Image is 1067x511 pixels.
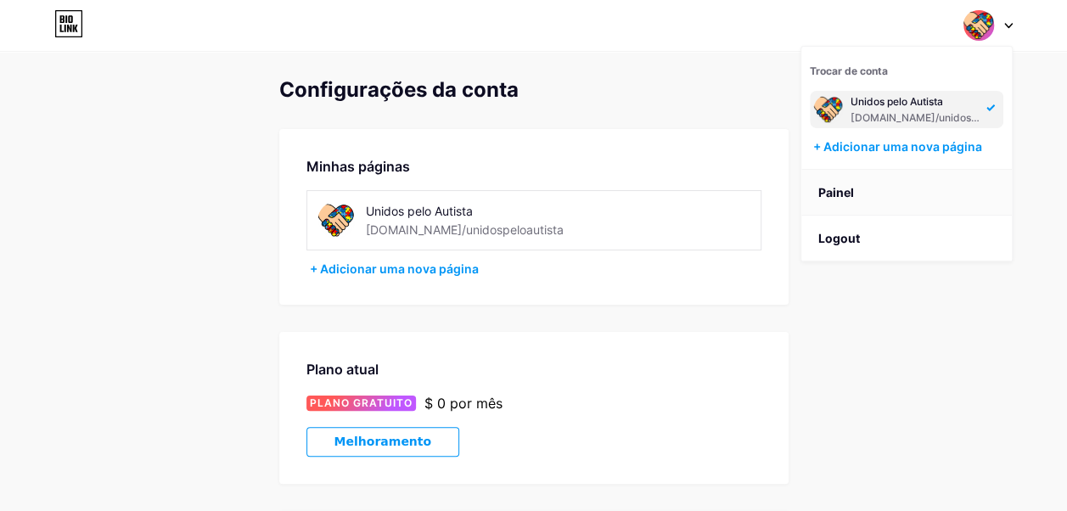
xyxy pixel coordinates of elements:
[306,156,761,177] div: Minhas páginas
[306,427,460,457] button: Melhoramento
[963,9,995,42] img: unidospeloautista
[813,138,1003,155] div: + Adicionar uma nova página
[801,216,1012,261] li: Logout
[424,393,503,413] div: $ 0 por mês
[279,78,789,102] div: Configurações da conta
[366,202,606,220] div: Unidos pelo Autista
[851,95,981,109] div: Unidos pelo Autista
[310,396,413,411] span: PLANO GRATUITO
[366,221,564,239] div: [DOMAIN_NAME]/unidospeloautista
[813,94,844,125] img: unidospeloautista
[306,359,761,379] div: Plano atual
[801,170,1012,216] a: Painel
[334,435,432,449] span: Melhoramento
[851,111,981,125] div: [DOMAIN_NAME]/unidospeloautista
[810,65,888,77] span: Trocar de conta
[317,201,356,239] img: unidospeloautista
[310,261,761,278] div: + Adicionar uma nova página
